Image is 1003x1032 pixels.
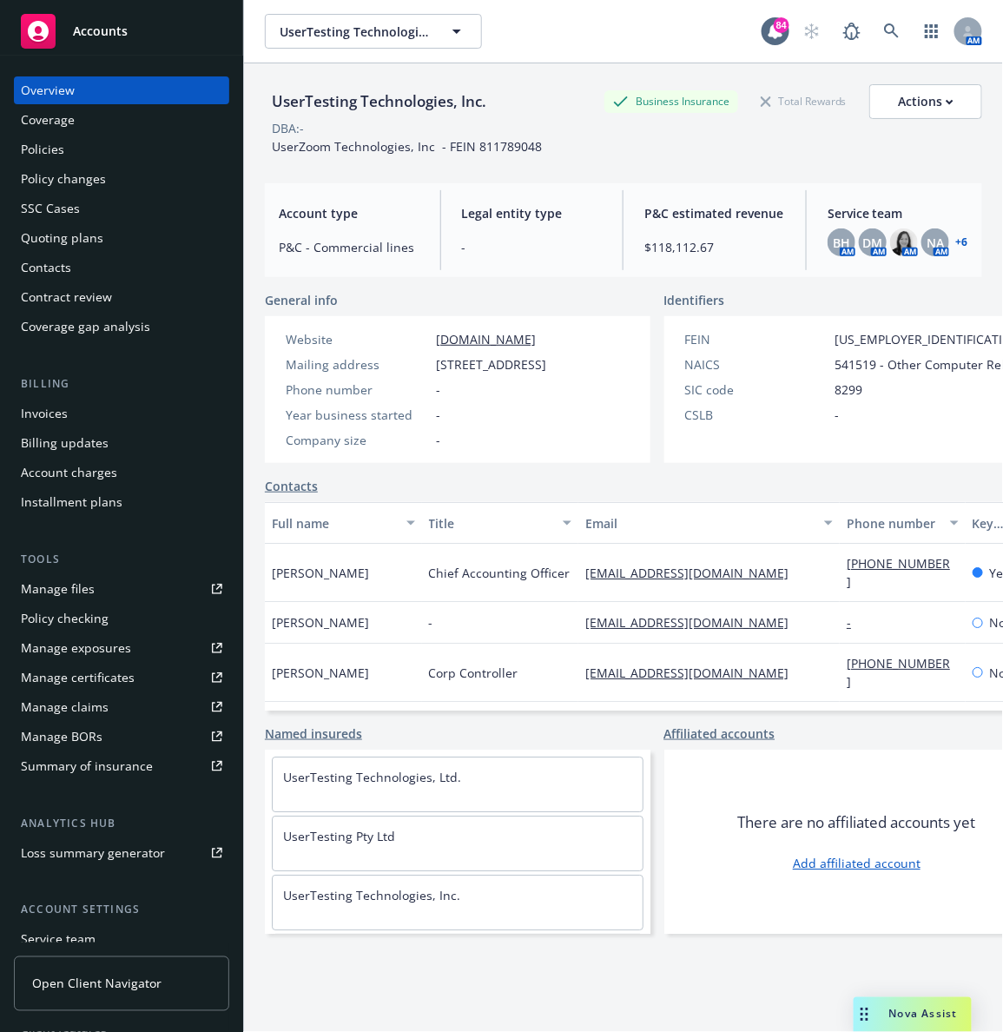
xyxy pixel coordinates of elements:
div: Actions [898,85,954,118]
a: UserTesting Pty Ltd [283,828,395,844]
div: Service team [21,926,96,954]
span: There are no affiliated accounts yet [737,812,975,833]
span: - [462,238,603,256]
span: 8299 [835,380,863,399]
a: UserTesting Technologies, Inc. [283,887,460,903]
a: UserTesting Technologies, Ltd. [283,769,461,785]
a: Loss summary generator [14,839,229,867]
div: Drag to move [854,997,875,1032]
span: [PERSON_NAME] [272,564,369,582]
span: - [835,406,840,424]
a: Overview [14,76,229,104]
div: Email [585,514,814,533]
a: Coverage [14,106,229,134]
div: UserTesting Technologies, Inc. [265,90,493,113]
div: Manage files [21,575,95,603]
a: Account charges [14,459,229,486]
div: Business Insurance [604,90,738,112]
span: Open Client Navigator [32,975,162,993]
div: Tools [14,551,229,568]
img: photo [890,228,918,256]
a: Manage claims [14,693,229,721]
div: Account settings [14,902,229,919]
div: Policy changes [21,165,106,193]
div: Full name [272,514,396,533]
div: Phone number [286,380,429,399]
div: Policy checking [21,605,109,632]
div: Phone number [847,514,939,533]
a: [PHONE_NUMBER] [847,655,950,690]
span: UserTesting Technologies, Inc. [280,23,430,41]
a: Summary of insurance [14,752,229,780]
a: Manage files [14,575,229,603]
span: $118,112.67 [644,238,785,256]
a: Start snowing [795,14,829,49]
span: [STREET_ADDRESS] [436,355,546,374]
span: P&C estimated revenue [644,204,785,222]
div: 84 [774,17,789,33]
a: Invoices [14,400,229,427]
div: Summary of insurance [21,752,153,780]
span: P&C - Commercial lines [279,238,419,256]
div: Manage BORs [21,723,102,751]
a: Manage BORs [14,723,229,751]
div: FEIN [685,330,828,348]
span: Chief Accounting Officer [429,564,571,582]
a: Contract review [14,283,229,311]
div: Loss summary generator [21,839,165,867]
div: Overview [21,76,75,104]
span: Legal entity type [462,204,603,222]
a: Report a Bug [835,14,869,49]
a: [EMAIL_ADDRESS][DOMAIN_NAME] [585,565,802,581]
span: - [429,613,433,632]
span: Corp Controller [429,664,518,682]
a: Coverage gap analysis [14,313,229,341]
a: Named insureds [265,724,362,743]
a: Service team [14,926,229,954]
div: Coverage [21,106,75,134]
div: Billing updates [21,429,109,457]
div: Coverage gap analysis [21,313,150,341]
span: - [436,406,440,424]
a: Contacts [265,477,318,495]
button: Title [422,502,579,544]
div: NAICS [685,355,828,374]
a: Switch app [914,14,949,49]
a: [DOMAIN_NAME] [436,331,536,347]
a: Quoting plans [14,224,229,252]
span: NA [927,234,944,252]
div: SIC code [685,380,828,399]
a: Affiliated accounts [664,724,775,743]
div: Year business started [286,406,429,424]
div: Title [429,514,553,533]
span: DM [863,234,883,252]
button: Phone number [840,502,965,544]
span: - [436,380,440,399]
a: Search [874,14,909,49]
div: Analytics hub [14,815,229,832]
a: Add affiliated account [793,854,921,872]
div: Installment plans [21,488,122,516]
div: Manage exposures [21,634,131,662]
span: Nova Assist [889,1007,958,1022]
span: General info [265,291,338,309]
div: Contract review [21,283,112,311]
span: BH [833,234,850,252]
div: Contacts [21,254,71,281]
div: Total Rewards [752,90,855,112]
div: Mailing address [286,355,429,374]
a: Contacts [14,254,229,281]
a: Billing updates [14,429,229,457]
button: Email [578,502,840,544]
span: [PERSON_NAME] [272,664,369,682]
div: SSC Cases [21,195,80,222]
a: Policy checking [14,605,229,632]
a: Accounts [14,7,229,56]
span: [PERSON_NAME] [272,613,369,632]
div: Invoices [21,400,68,427]
div: Website [286,330,429,348]
a: - [847,614,865,631]
div: CSLB [685,406,828,424]
button: Nova Assist [854,997,972,1032]
span: - [436,431,440,449]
